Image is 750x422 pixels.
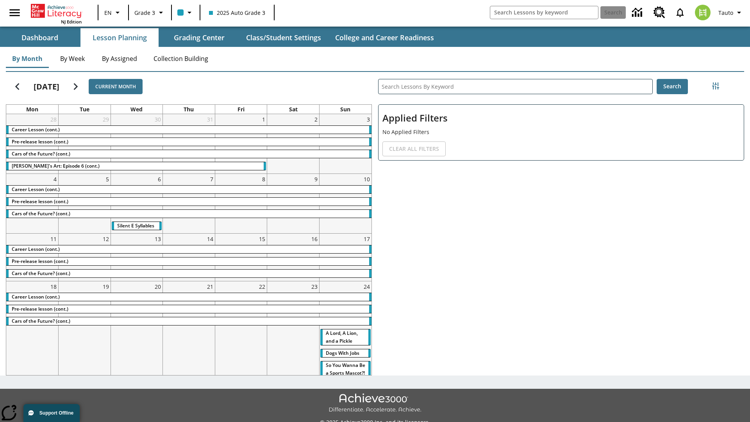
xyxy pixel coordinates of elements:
span: Career Lesson (cont.) [12,246,60,252]
a: August 6, 2025 [156,174,162,184]
td: July 28, 2025 [6,114,59,174]
div: So You Wanna Be a Sports Mascot?! [320,361,371,377]
td: August 5, 2025 [59,174,111,234]
a: Notifications [670,2,690,23]
button: Next [66,77,86,97]
div: Home [31,2,82,25]
button: Search [657,79,688,94]
span: NJ Edition [61,19,82,25]
a: August 15, 2025 [257,234,267,244]
p: No Applied Filters [382,128,740,136]
span: Cars of the Future? (cont.) [12,318,70,324]
span: A Lord, A Lion, and a Pickle [326,330,358,344]
td: August 12, 2025 [59,233,111,281]
a: August 24, 2025 [362,281,371,292]
a: August 2, 2025 [313,114,319,125]
span: 2025 Auto Grade 3 [209,9,265,17]
a: August 18, 2025 [49,281,58,292]
span: Grade 3 [134,9,155,17]
a: Monday [25,105,40,114]
div: Cars of the Future? (cont.) [6,150,371,158]
span: Silent E Syllables [117,222,154,229]
td: August 7, 2025 [163,174,215,234]
div: Silent E Syllables [112,222,162,230]
div: Career Lesson (cont.) [6,245,371,253]
div: Career Lesson (cont.) [6,293,371,301]
td: August 16, 2025 [267,233,320,281]
span: So You Wanna Be a Sports Mascot?! [326,362,365,376]
a: July 30, 2025 [153,114,162,125]
div: Pre-release lesson (cont.) [6,198,371,206]
a: July 29, 2025 [101,114,111,125]
a: August 12, 2025 [101,234,111,244]
a: August 20, 2025 [153,281,162,292]
button: Collection Building [147,49,214,68]
img: avatar image [695,5,711,20]
a: August 1, 2025 [261,114,267,125]
button: Current Month [89,79,143,94]
td: August 11, 2025 [6,233,59,281]
span: Cars of the Future? (cont.) [12,210,70,217]
a: Resource Center, Will open in new tab [649,2,670,23]
td: August 24, 2025 [319,281,371,420]
a: Thursday [182,105,195,114]
button: College and Career Readiness [329,28,440,47]
td: August 9, 2025 [267,174,320,234]
a: August 21, 2025 [205,281,215,292]
a: August 23, 2025 [310,281,319,292]
td: August 8, 2025 [215,174,267,234]
td: July 31, 2025 [163,114,215,174]
span: Pre-release lesson (cont.) [12,138,68,145]
a: August 4, 2025 [52,174,58,184]
button: Filters Side menu [708,78,723,94]
div: Search [372,69,744,376]
button: Open side menu [3,1,26,24]
span: Cars of the Future? (cont.) [12,150,70,157]
a: August 16, 2025 [310,234,319,244]
td: August 3, 2025 [319,114,371,174]
td: August 20, 2025 [111,281,163,420]
span: Career Lesson (cont.) [12,293,60,300]
button: Support Offline [23,404,80,422]
a: August 3, 2025 [365,114,371,125]
img: Achieve3000 Differentiate Accelerate Achieve [329,393,421,413]
div: Pre-release lesson (cont.) [6,305,371,313]
a: August 7, 2025 [209,174,215,184]
a: Data Center [627,2,649,23]
a: Sunday [339,105,352,114]
td: August 4, 2025 [6,174,59,234]
span: Career Lesson (cont.) [12,126,60,133]
span: EN [104,9,112,17]
a: August 9, 2025 [313,174,319,184]
span: Violet's Art: Episode 6 (cont.) [12,163,100,169]
a: August 5, 2025 [104,174,111,184]
a: August 11, 2025 [49,234,58,244]
td: August 19, 2025 [59,281,111,420]
td: August 23, 2025 [267,281,320,420]
td: August 21, 2025 [163,281,215,420]
button: By Week [53,49,92,68]
span: Dogs With Jobs [326,350,359,356]
span: Tauto [718,9,733,17]
td: August 2, 2025 [267,114,320,174]
a: July 31, 2025 [205,114,215,125]
a: August 8, 2025 [261,174,267,184]
a: Wednesday [129,105,144,114]
div: Pre-release lesson (cont.) [6,138,371,146]
a: Friday [236,105,246,114]
span: Support Offline [39,410,73,416]
button: Select a new avatar [690,2,715,23]
a: August 13, 2025 [153,234,162,244]
button: Grading Center [160,28,238,47]
div: Dogs With Jobs [320,349,371,357]
td: August 18, 2025 [6,281,59,420]
div: Cars of the Future? (cont.) [6,270,371,277]
a: August 22, 2025 [257,281,267,292]
div: Career Lesson (cont.) [6,186,371,193]
a: August 10, 2025 [362,174,371,184]
div: Applied Filters [378,104,744,161]
span: Cars of the Future? (cont.) [12,270,70,277]
div: A Lord, A Lion, and a Pickle [320,329,371,345]
div: Pre-release lesson (cont.) [6,257,371,265]
td: August 10, 2025 [319,174,371,234]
